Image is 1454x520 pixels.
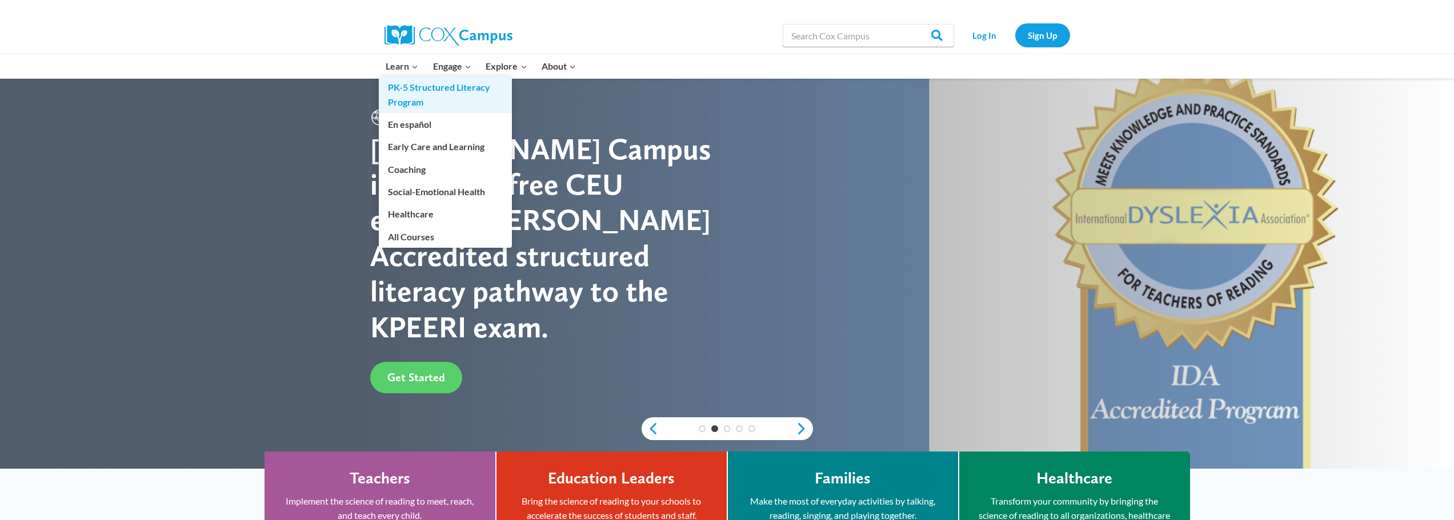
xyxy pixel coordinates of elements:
input: Search Cox Campus [783,24,954,47]
a: Sign Up [1015,23,1070,47]
h4: Education Leaders [548,469,675,488]
h4: Teachers [350,469,410,488]
a: Early Care and Learning [379,136,512,158]
a: PK-5 Structured Literacy Program [379,76,512,113]
span: Get Started [387,370,445,384]
div: content slider buttons [642,417,813,440]
nav: Secondary Navigation [960,23,1070,47]
a: Healthcare [379,203,512,225]
button: Child menu of Learn [379,54,426,78]
a: Coaching [379,158,512,180]
a: Social-Emotional Health [379,181,512,203]
nav: Primary Navigation [379,54,583,78]
a: All Courses [379,225,512,247]
button: Child menu of Engage [426,54,479,78]
a: Log In [960,23,1010,47]
button: Child menu of Explore [479,54,535,78]
h4: Families [815,469,871,488]
a: 3 [724,425,731,432]
a: next [796,422,813,436]
div: [PERSON_NAME] Campus is the only free CEU earning, [PERSON_NAME] Accredited structured literacy p... [370,131,727,345]
a: Get Started [370,362,462,393]
a: En español [379,114,512,135]
img: Cox Campus [384,25,512,46]
a: 2 [711,425,718,432]
button: Child menu of About [534,54,583,78]
a: 4 [736,425,743,432]
a: previous [642,422,659,436]
a: 1 [699,425,706,432]
a: 5 [748,425,755,432]
h4: Healthcare [1036,469,1112,488]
